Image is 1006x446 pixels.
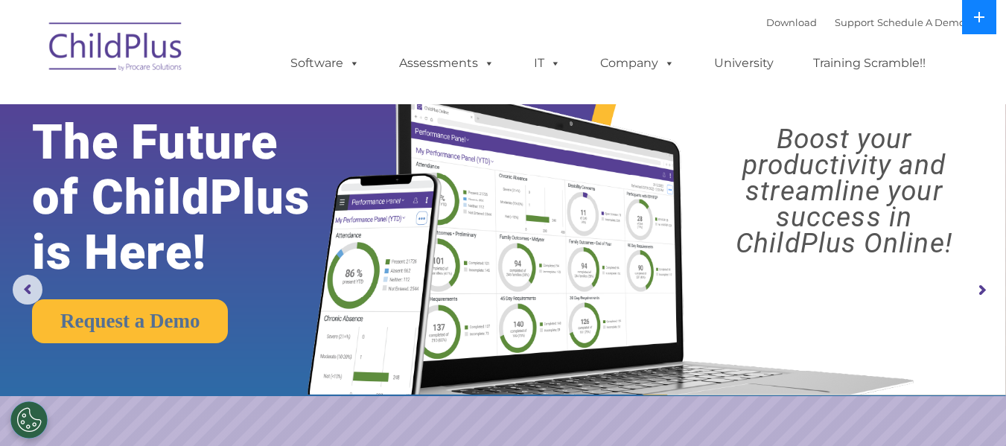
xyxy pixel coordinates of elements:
[32,115,353,280] rs-layer: The Future of ChildPlus is Here!
[699,48,789,78] a: University
[585,48,690,78] a: Company
[207,159,270,171] span: Phone number
[42,12,191,86] img: ChildPlus by Procare Solutions
[798,48,940,78] a: Training Scramble!!
[276,48,375,78] a: Software
[695,126,993,256] rs-layer: Boost your productivity and streamline your success in ChildPlus Online!
[835,16,874,28] a: Support
[877,16,965,28] a: Schedule A Demo
[384,48,509,78] a: Assessments
[766,16,817,28] a: Download
[519,48,576,78] a: IT
[766,16,965,28] font: |
[32,299,228,343] a: Request a Demo
[10,401,48,439] button: Cookies Settings
[207,98,252,109] span: Last name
